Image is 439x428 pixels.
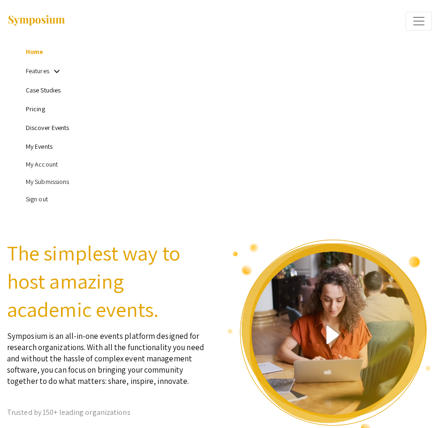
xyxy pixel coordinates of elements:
[26,173,432,191] li: My Submissions
[26,191,432,208] li: Sign out
[7,15,66,27] img: Symposium by ForagerOne
[26,86,61,94] a: Case Studies
[26,142,53,151] a: My Events
[406,12,432,31] button: Expand or Collapse Menu
[7,386,40,421] iframe: Chat
[26,156,432,173] li: My Account
[26,67,49,75] a: Features
[51,66,62,77] mat-icon: Expand Features list
[7,323,213,387] p: Symposium is an all-in-one events platform designed for research organizations. With all the func...
[7,239,213,323] h2: The simplest way to host amazing academic events.
[26,47,43,56] a: Home
[26,123,69,132] a: Discover Events
[7,405,213,420] p: Trusted by 150+ leading organizations
[26,105,45,113] a: Pricing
